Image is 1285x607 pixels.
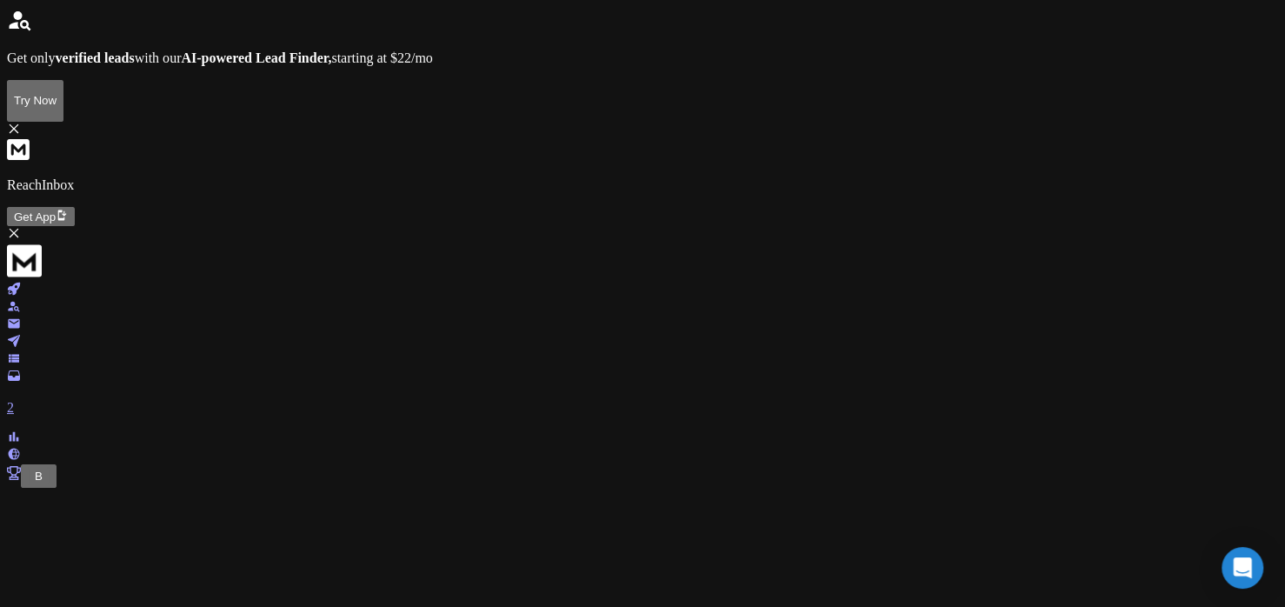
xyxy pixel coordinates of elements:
[7,370,1278,416] a: 2
[7,243,42,278] img: logo
[14,94,57,107] p: Try Now
[56,50,135,65] strong: verified leads
[21,464,57,488] button: B
[181,50,331,65] strong: AI-powered Lead Finder,
[7,177,1278,193] p: ReachInbox
[7,400,1278,416] p: 2
[7,80,63,122] button: Try Now
[1222,547,1263,589] div: Open Intercom Messenger
[35,470,43,483] span: B
[28,467,50,485] button: B
[7,207,75,226] button: Get App
[7,50,1278,66] p: Get only with our starting at $22/mo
